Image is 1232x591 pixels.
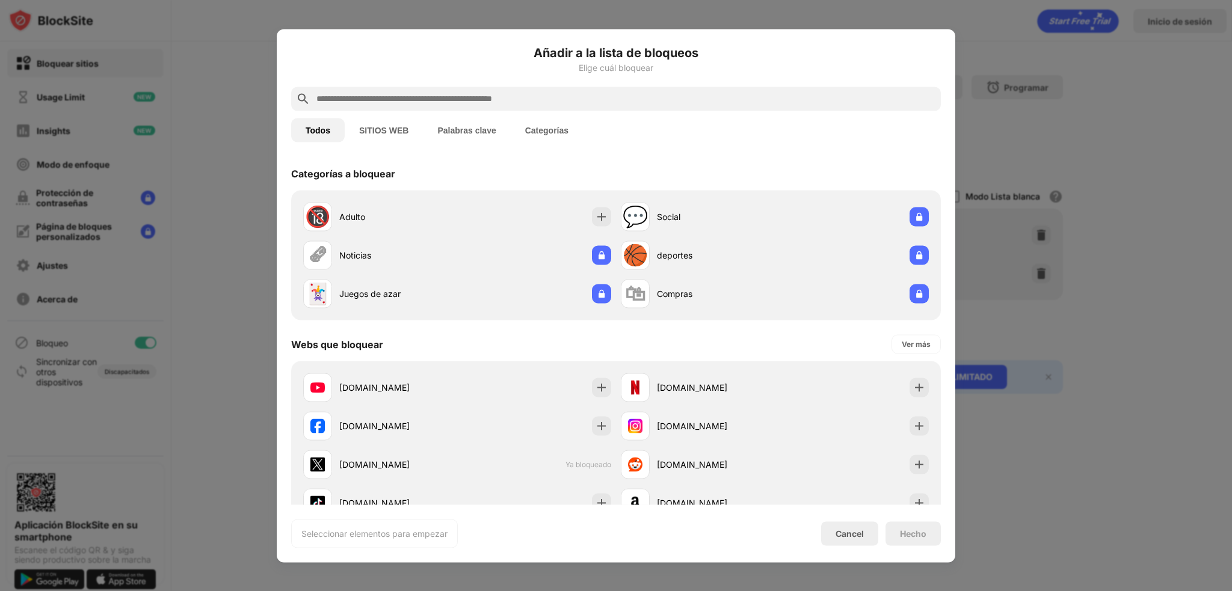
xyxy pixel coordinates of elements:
[900,528,926,538] div: Hecho
[628,380,642,394] img: favicons
[628,457,642,471] img: favicons
[623,204,648,229] div: 💬
[565,460,611,469] span: Ya bloqueado
[628,495,642,510] img: favicons
[657,287,775,300] div: Compras
[296,91,310,106] img: search.svg
[836,528,864,539] div: Cancel
[310,495,325,510] img: favicons
[291,338,383,350] div: Webs que bloquear
[657,210,775,223] div: Social
[310,380,325,394] img: favicons
[339,497,457,509] div: [DOMAIN_NAME]
[339,249,457,262] div: Noticias
[339,210,457,223] div: Adulto
[339,287,457,300] div: Juegos de azar
[625,281,645,306] div: 🛍
[310,418,325,433] img: favicons
[291,43,941,61] h6: Añadir a la lista de bloqueos
[291,167,395,179] div: Categorías a bloquear
[339,458,457,471] div: [DOMAIN_NAME]
[657,458,775,471] div: [DOMAIN_NAME]
[628,418,642,433] img: favicons
[310,457,325,471] img: favicons
[657,249,775,262] div: deportes
[423,118,510,142] button: Palabras clave
[307,243,328,268] div: 🗞
[623,243,648,268] div: 🏀
[657,381,775,394] div: [DOMAIN_NAME]
[301,527,448,539] div: Seleccionar elementos para empezar
[339,381,457,394] div: [DOMAIN_NAME]
[291,118,345,142] button: Todos
[657,497,775,509] div: [DOMAIN_NAME]
[511,118,583,142] button: Categorías
[339,420,457,432] div: [DOMAIN_NAME]
[902,338,931,350] div: Ver más
[305,281,330,306] div: 🃏
[657,420,775,432] div: [DOMAIN_NAME]
[305,204,330,229] div: 🔞
[291,63,941,72] div: Elige cuál bloquear
[345,118,423,142] button: SITIOS WEB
